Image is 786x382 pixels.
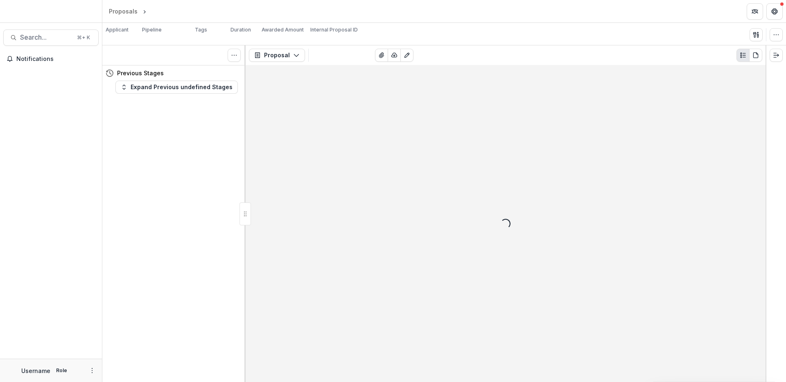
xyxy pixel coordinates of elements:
h4: Previous Stages [117,69,164,77]
button: Expand Previous undefined Stages [115,81,238,94]
button: Partners [747,3,763,20]
button: Toggle View Cancelled Tasks [228,49,241,62]
button: Plaintext view [736,49,750,62]
div: Proposals [109,7,138,16]
button: Proposal [249,49,305,62]
a: Proposals [106,5,141,17]
button: Search... [3,29,99,46]
p: Tags [195,26,207,34]
p: Role [54,367,70,374]
p: Duration [230,26,251,34]
button: PDF view [749,49,762,62]
span: Search... [20,34,72,41]
span: Notifications [16,56,95,63]
p: Pipeline [142,26,162,34]
button: Edit as form [400,49,413,62]
p: Awarded Amount [262,26,304,34]
button: Notifications [3,52,99,65]
button: More [87,366,97,375]
button: Get Help [766,3,783,20]
nav: breadcrumb [106,5,183,17]
button: View Attached Files [375,49,388,62]
p: Internal Proposal ID [310,26,358,34]
p: Applicant [106,26,129,34]
p: Username [21,366,50,375]
button: Expand right [770,49,783,62]
div: ⌘ + K [75,33,92,42]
